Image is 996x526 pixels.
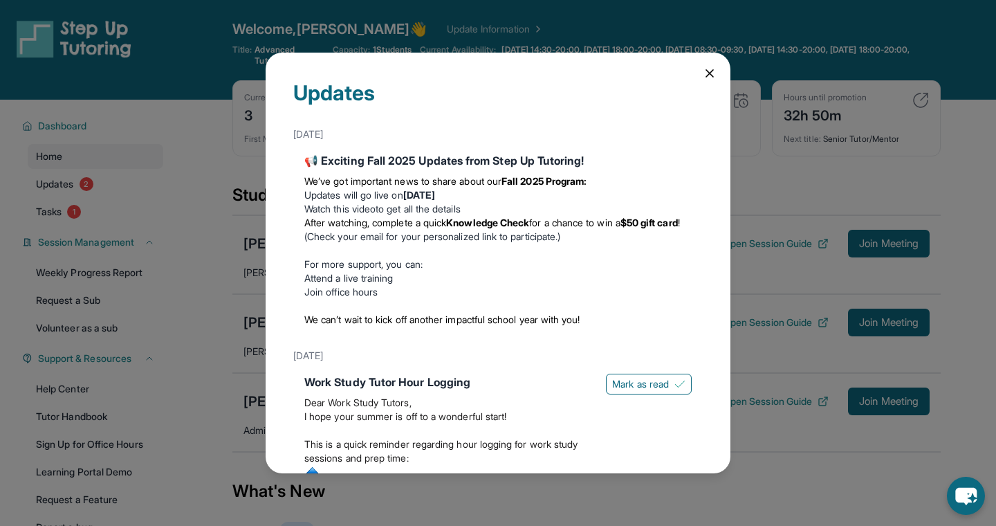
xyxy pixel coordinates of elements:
strong: Fall 2025 Program: [501,175,587,187]
div: [DATE] [293,122,703,147]
p: For more support, you can: [304,257,692,271]
a: Attend a live training [304,272,394,284]
div: Work Study Tutor Hour Logging [304,374,595,390]
span: Mark as read [612,377,669,391]
li: (Check your email for your personalized link to participate.) [304,216,692,244]
span: We’ve got important news to share about our [304,175,501,187]
button: Mark as read [606,374,692,394]
div: [DATE] [293,343,703,368]
span: Dear Work Study Tutors, [304,397,412,408]
strong: [DATE] [403,189,435,201]
div: Updates [293,80,703,122]
span: I hope your summer is off to a wonderful start! [304,410,506,422]
a: Join office hours [304,286,378,298]
img: Mark as read [674,379,685,390]
span: for a chance to win a [529,217,620,228]
button: chat-button [947,477,985,515]
li: Updates will go live on [304,188,692,202]
strong: $50 gift card [620,217,678,228]
img: :small_blue_diamond: [304,465,320,481]
span: ! [678,217,680,228]
span: After watching, complete a quick [304,217,446,228]
span: This is a quick reminder regarding hour logging for work study sessions and prep time: [304,438,578,464]
strong: Knowledge Check [446,217,529,228]
a: Watch this video [304,203,376,215]
li: to get all the details [304,202,692,216]
span: We can’t wait to kick off another impactful school year with you! [304,314,580,325]
div: 📢 Exciting Fall 2025 Updates from Step Up Tutoring! [304,152,692,169]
